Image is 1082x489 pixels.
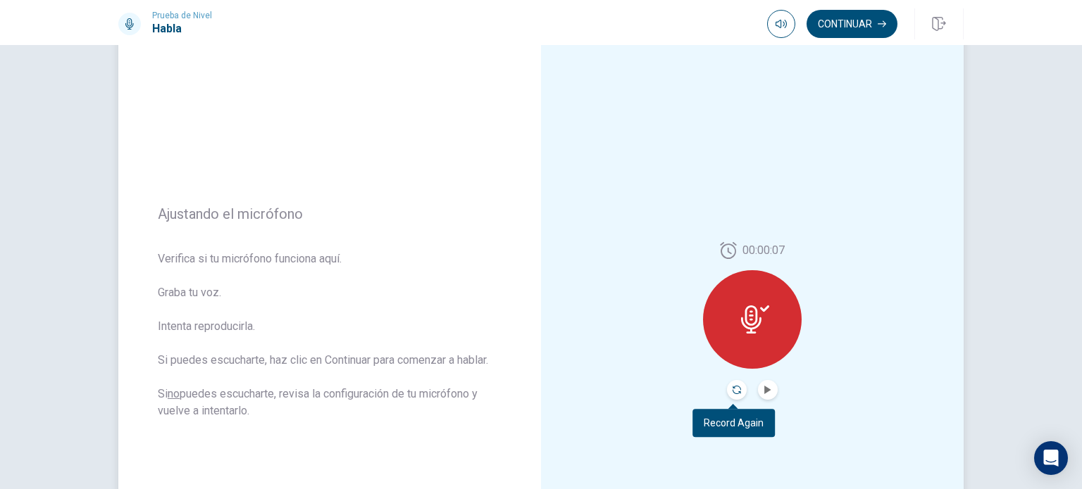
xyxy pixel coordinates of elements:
div: Open Intercom Messenger [1034,441,1068,475]
button: Record Again [727,380,747,400]
u: no [168,387,180,400]
span: 00:00:07 [742,242,785,259]
span: Prueba de Nivel [152,11,212,20]
h1: Habla [152,20,212,37]
button: Play Audio [758,380,778,400]
span: Ajustando el micrófono [158,205,502,222]
button: Continuar [807,10,897,38]
div: Record Again [692,409,775,437]
span: Verifica si tu micrófono funciona aquí. Graba tu voz. Intenta reproducirla. Si puedes escucharte,... [158,250,502,436]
